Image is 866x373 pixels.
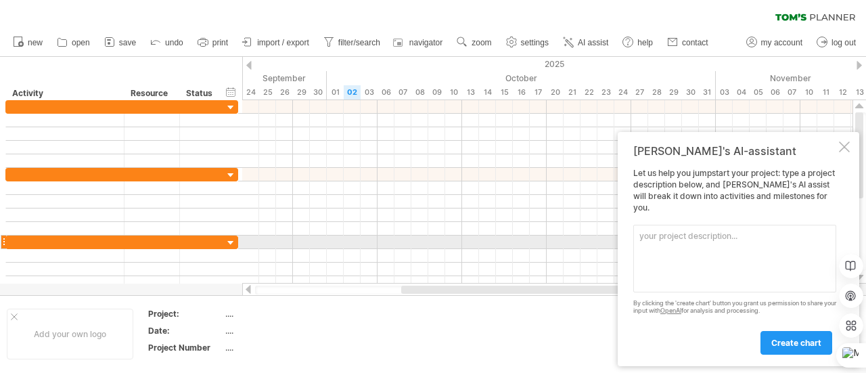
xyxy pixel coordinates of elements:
[391,34,447,51] a: navigator
[513,85,530,100] div: Thursday, 16 October 2025
[119,38,136,47] span: save
[578,38,608,47] span: AI assist
[682,85,699,100] div: Thursday, 30 October 2025
[9,34,47,51] a: new
[276,85,293,100] div: Friday, 26 September 2025
[293,85,310,100] div: Monday, 29 September 2025
[834,85,851,100] div: Wednesday, 12 November 2025
[633,168,836,354] div: Let us help you jumpstart your project: type a project description below, and [PERSON_NAME]'s AI ...
[665,85,682,100] div: Wednesday, 29 October 2025
[327,71,716,85] div: October 2025
[428,85,445,100] div: Thursday, 9 October 2025
[453,34,495,51] a: zoom
[733,85,750,100] div: Tuesday, 4 November 2025
[664,34,712,51] a: contact
[614,85,631,100] div: Friday, 24 October 2025
[242,85,259,100] div: Wednesday, 24 September 2025
[148,325,223,336] div: Date:
[648,85,665,100] div: Tuesday, 28 October 2025
[743,34,806,51] a: my account
[716,85,733,100] div: Monday, 3 November 2025
[771,338,821,348] span: create chart
[530,85,547,100] div: Friday, 17 October 2025
[564,85,580,100] div: Tuesday, 21 October 2025
[633,144,836,158] div: [PERSON_NAME]'s AI-assistant
[411,85,428,100] div: Wednesday, 8 October 2025
[682,38,708,47] span: contact
[817,85,834,100] div: Tuesday, 11 November 2025
[394,85,411,100] div: Tuesday, 7 October 2025
[503,34,553,51] a: settings
[761,38,802,47] span: my account
[225,342,339,353] div: ....
[783,85,800,100] div: Friday, 7 November 2025
[344,85,361,100] div: Thursday, 2 October 2025
[257,38,309,47] span: import / export
[327,85,344,100] div: Wednesday, 1 October 2025
[147,34,187,51] a: undo
[813,34,860,51] a: log out
[378,85,394,100] div: Monday, 6 October 2025
[212,38,228,47] span: print
[597,85,614,100] div: Thursday, 23 October 2025
[165,38,183,47] span: undo
[239,34,313,51] a: import / export
[580,85,597,100] div: Wednesday, 22 October 2025
[7,309,133,359] div: Add your own logo
[699,85,716,100] div: Friday, 31 October 2025
[361,85,378,100] div: Friday, 3 October 2025
[28,38,43,47] span: new
[462,85,479,100] div: Monday, 13 October 2025
[445,85,462,100] div: Friday, 10 October 2025
[310,85,327,100] div: Tuesday, 30 September 2025
[631,85,648,100] div: Monday, 27 October 2025
[521,38,549,47] span: settings
[194,34,232,51] a: print
[760,331,832,355] a: create chart
[767,85,783,100] div: Thursday, 6 November 2025
[148,342,223,353] div: Project Number
[53,34,94,51] a: open
[225,325,339,336] div: ....
[186,87,216,100] div: Status
[479,85,496,100] div: Tuesday, 14 October 2025
[547,85,564,100] div: Monday, 20 October 2025
[338,38,380,47] span: filter/search
[472,38,491,47] span: zoom
[831,38,856,47] span: log out
[637,38,653,47] span: help
[72,38,90,47] span: open
[12,87,116,100] div: Activity
[131,87,172,100] div: Resource
[259,85,276,100] div: Thursday, 25 September 2025
[750,85,767,100] div: Wednesday, 5 November 2025
[633,300,836,315] div: By clicking the 'create chart' button you grant us permission to share your input with for analys...
[560,34,612,51] a: AI assist
[409,38,442,47] span: navigator
[225,308,339,320] div: ....
[660,307,681,314] a: OpenAI
[496,85,513,100] div: Wednesday, 15 October 2025
[101,34,140,51] a: save
[320,34,384,51] a: filter/search
[619,34,657,51] a: help
[148,308,223,320] div: Project:
[800,85,817,100] div: Monday, 10 November 2025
